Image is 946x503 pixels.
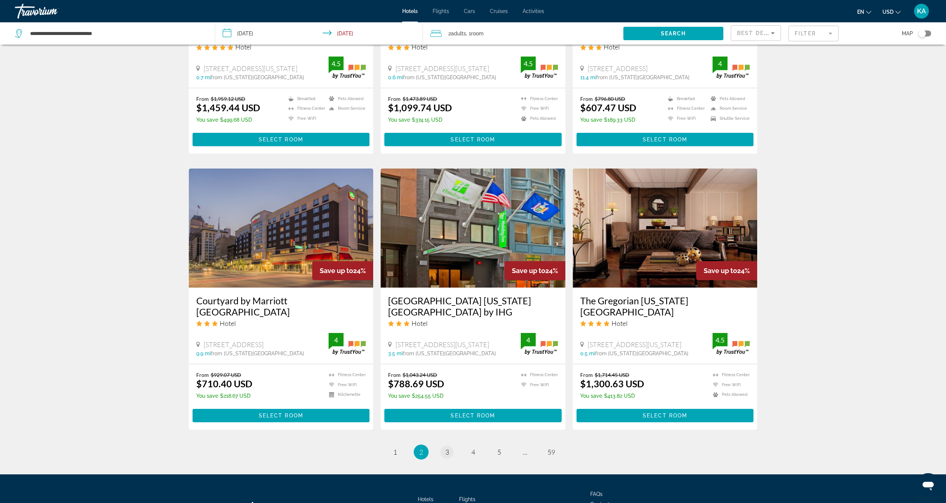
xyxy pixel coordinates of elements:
button: Select Room [193,133,370,146]
span: Select Room [259,413,303,419]
a: Flights [459,496,475,502]
p: $413.82 USD [580,393,644,399]
span: Hotel [411,43,427,51]
del: $1,473.89 USD [403,96,437,102]
span: Save up to [704,267,737,275]
span: 0.7 mi [196,74,211,80]
a: Select Room [193,411,370,419]
span: Select Room [643,137,687,142]
button: Select Room [577,133,754,146]
li: Fitness Center [517,372,558,378]
li: Free WiFi [285,115,325,122]
ins: $1,459.44 USD [196,102,260,113]
div: 4.5 [521,59,536,68]
span: Select Room [451,413,495,419]
span: From [388,372,401,378]
button: Select Room [193,409,370,422]
button: Check-in date: Oct 27, 2025 Check-out date: Oct 30, 2025 [215,22,423,45]
span: from [US_STATE][GEOGRAPHIC_DATA] [211,350,304,356]
del: $1,959.12 USD [211,96,245,102]
del: $1,043.24 USD [403,372,437,378]
li: Fitness Center [664,106,707,112]
div: 4 [521,336,536,345]
span: Hotels [402,8,418,14]
button: Toggle map [913,30,931,37]
div: 4.5 [713,336,727,345]
button: Select Room [384,133,562,146]
span: 59 [548,448,555,456]
div: 24% [504,261,565,280]
del: $796.80 USD [595,96,625,102]
img: Hotel image [381,169,565,288]
span: Save up to [512,267,545,275]
span: Select Room [259,137,303,142]
p: $254.55 USD [388,393,444,399]
a: Hotels [418,496,433,502]
span: 3 [445,448,449,456]
li: Fitness Center [285,106,325,112]
li: Free WiFi [325,382,366,388]
span: Cruises [490,8,508,14]
span: , 1 [466,28,484,39]
span: You save [388,393,410,399]
span: from [US_STATE][GEOGRAPHIC_DATA] [595,350,688,356]
span: 0.6 mi [388,74,403,80]
span: Hotel [604,43,620,51]
ins: $1,300.63 USD [580,378,644,389]
a: Courtyard by Marriott [GEOGRAPHIC_DATA] [196,295,366,317]
li: Free WiFi [517,382,558,388]
li: Pets Allowed [709,392,750,398]
ins: $788.69 USD [388,378,444,389]
a: Select Room [577,411,754,419]
span: From [388,96,401,102]
li: Fitness Center [325,372,366,378]
a: Select Room [384,134,562,142]
a: FAQs [590,491,603,497]
div: 5 star Hotel [196,43,366,51]
span: You save [388,117,410,123]
span: 2 [419,448,423,456]
li: Fitness Center [709,372,750,378]
span: from [US_STATE][GEOGRAPHIC_DATA] [211,74,304,80]
img: trustyou-badge.svg [713,57,750,79]
span: Map [902,28,913,39]
button: Search [623,27,723,40]
span: Cars [464,8,475,14]
button: Change language [857,6,871,17]
li: Pets Allowed [325,96,366,102]
span: Save up to [320,267,353,275]
span: [STREET_ADDRESS][US_STATE] [588,340,681,349]
li: Kitchenette [325,392,366,398]
span: Room [471,31,484,36]
span: USD [882,9,894,15]
span: Activities [523,8,544,14]
span: from [US_STATE][GEOGRAPHIC_DATA] [596,74,690,80]
div: 3 star Hotel [388,319,558,327]
li: Room Service [707,106,750,112]
span: From [196,96,209,102]
del: $1,714.45 USD [595,372,629,378]
div: 24% [312,261,373,280]
span: From [196,372,209,378]
nav: Pagination [189,445,758,459]
span: Hotel [235,43,251,51]
h3: The Gregorian [US_STATE][GEOGRAPHIC_DATA] [580,295,750,317]
span: You save [580,393,602,399]
button: Filter [788,25,839,42]
a: Hotel image [573,169,758,288]
span: KA [917,7,926,15]
iframe: Button to launch messaging window [916,473,940,497]
a: Travorium [15,1,89,21]
span: Hotel [411,319,427,327]
span: Hotel [220,319,236,327]
span: ... [523,448,527,456]
del: $929.07 USD [211,372,241,378]
div: 3 star Hotel [196,319,366,327]
li: Room Service [325,106,366,112]
span: en [857,9,864,15]
span: from [US_STATE][GEOGRAPHIC_DATA] [403,350,496,356]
